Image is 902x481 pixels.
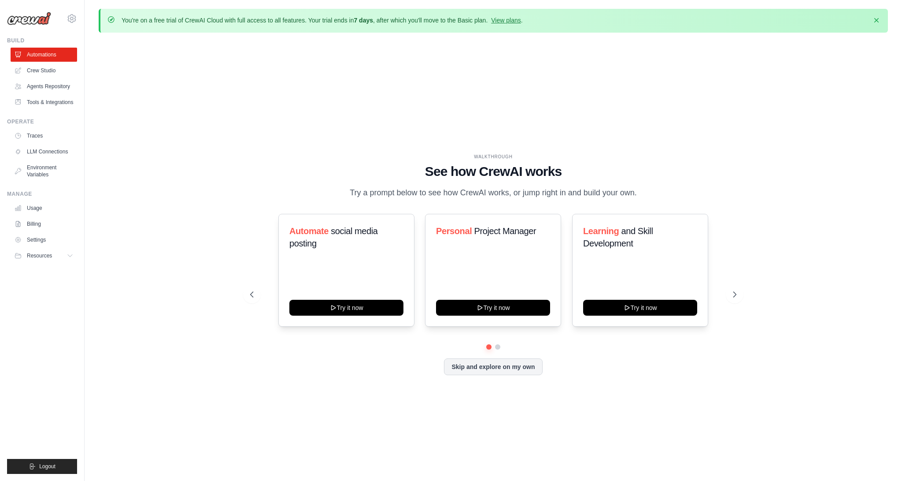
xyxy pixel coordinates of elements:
button: Resources [11,249,77,263]
a: Settings [11,233,77,247]
a: Usage [11,201,77,215]
a: Traces [11,129,77,143]
p: Try a prompt below to see how CrewAI works, or jump right in and build your own. [345,186,641,199]
a: Agents Repository [11,79,77,93]
span: Project Manager [474,226,536,236]
span: social media posting [289,226,378,248]
a: Environment Variables [11,160,77,182]
span: Resources [27,252,52,259]
h1: See how CrewAI works [250,164,736,179]
img: Logo [7,12,51,25]
div: WALKTHROUGH [250,153,736,160]
button: Logout [7,459,77,474]
div: Build [7,37,77,44]
span: Automate [289,226,329,236]
strong: 7 days [354,17,373,24]
span: and Skill Development [583,226,653,248]
a: View plans [491,17,521,24]
button: Try it now [436,300,550,316]
div: Operate [7,118,77,125]
a: LLM Connections [11,145,77,159]
a: Billing [11,217,77,231]
a: Crew Studio [11,63,77,78]
a: Tools & Integrations [11,95,77,109]
p: You're on a free trial of CrewAI Cloud with full access to all features. Your trial ends in , aft... [122,16,523,25]
button: Try it now [583,300,697,316]
a: Automations [11,48,77,62]
span: Learning [583,226,619,236]
button: Try it now [289,300,403,316]
div: Manage [7,190,77,198]
span: Personal [436,226,472,236]
span: Logout [39,463,55,470]
button: Skip and explore on my own [444,358,542,375]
